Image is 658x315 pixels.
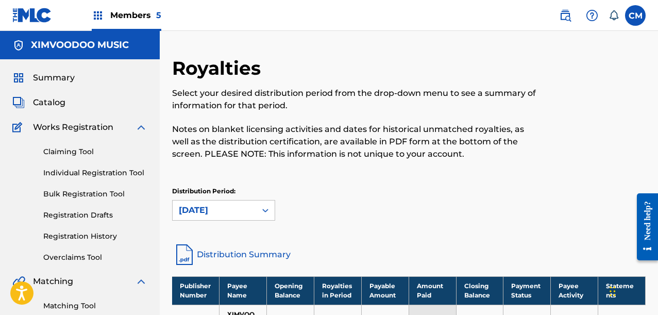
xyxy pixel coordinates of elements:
div: Help [582,5,602,26]
span: Matching [33,275,73,288]
iframe: Resource Center [629,185,658,268]
a: Claiming Tool [43,146,147,157]
img: Top Rightsholders [92,9,104,22]
img: help [586,9,598,22]
a: Matching Tool [43,301,147,311]
img: distribution-summary-pdf [172,242,197,267]
span: Members [110,9,161,21]
img: Catalog [12,96,25,109]
span: Works Registration [33,121,113,134]
img: Accounts [12,39,25,52]
h2: Royalties [172,57,266,80]
div: [DATE] [179,204,250,217]
a: Bulk Registration Tool [43,189,147,200]
img: Works Registration [12,121,26,134]
a: Distribution Summary [172,242,646,267]
th: Statements [598,276,646,305]
a: Registration History [43,231,147,242]
img: Summary [12,72,25,84]
th: Payee Name [220,276,267,305]
img: expand [135,121,147,134]
th: Amount Paid [409,276,456,305]
a: Individual Registration Tool [43,168,147,178]
span: 5 [156,10,161,20]
div: User Menu [625,5,646,26]
iframe: Chat Widget [606,266,658,315]
a: Overclaims Tool [43,252,147,263]
h5: XIMVOODOO MUSIC [31,39,129,51]
div: Drag [610,276,616,307]
th: Publisher Number [172,276,220,305]
a: Public Search [555,5,576,26]
th: Opening Balance [267,276,314,305]
a: SummarySummary [12,72,75,84]
p: Notes on blanket licensing activities and dates for historical unmatched royalties, as well as th... [172,123,537,160]
img: search [559,9,571,22]
div: Notifications [609,10,619,21]
img: Matching [12,275,25,288]
p: Select your desired distribution period from the drop-down menu to see a summary of information f... [172,87,537,112]
th: Closing Balance [456,276,503,305]
img: MLC Logo [12,8,52,23]
th: Payee Activity [551,276,598,305]
span: Catalog [33,96,65,109]
img: expand [135,275,147,288]
span: Summary [33,72,75,84]
th: Payable Amount [361,276,409,305]
p: Distribution Period: [172,187,275,196]
a: Registration Drafts [43,210,147,221]
th: Payment Status [503,276,551,305]
a: CatalogCatalog [12,96,65,109]
th: Royalties in Period [314,276,362,305]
